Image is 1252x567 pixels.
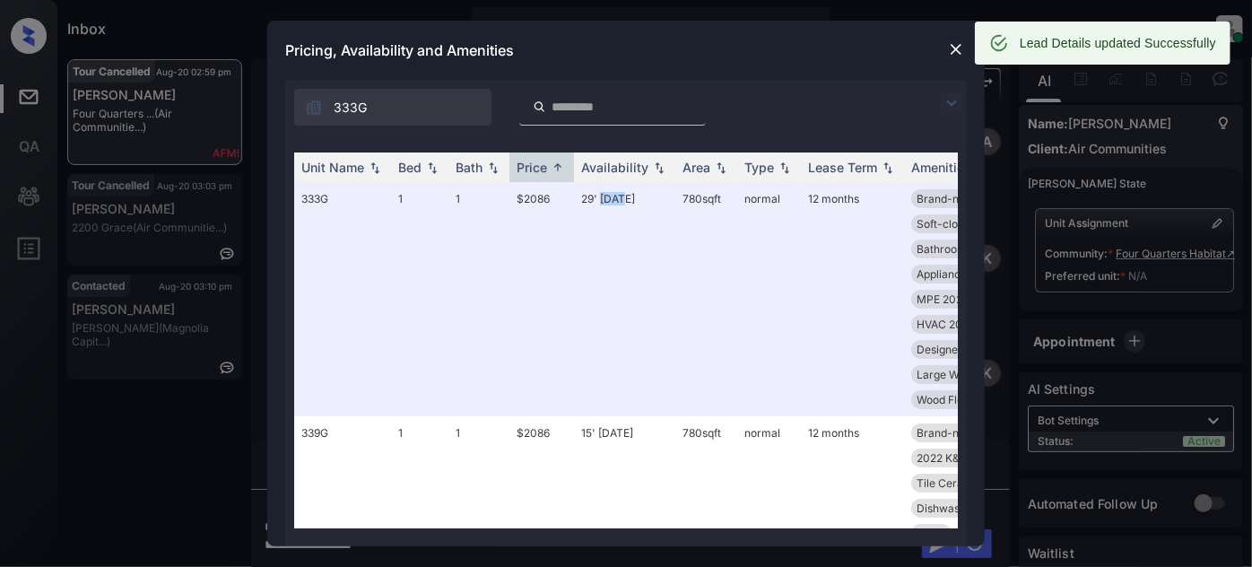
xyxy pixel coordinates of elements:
img: sorting [484,161,502,174]
img: sorting [879,161,897,174]
img: close [947,40,965,58]
td: $2086 [509,182,574,416]
span: Soft-close Cabi... [917,217,1004,231]
span: Wood Floors [917,393,979,406]
div: Area [683,160,710,175]
img: sorting [776,161,794,174]
td: 12 months [801,182,904,416]
td: 1 [391,182,448,416]
img: icon-zuma [533,99,546,115]
div: Type [744,160,774,175]
img: sorting [366,161,384,174]
span: Brand-new Bathr... [917,192,1012,205]
div: Bath [456,160,483,175]
img: sorting [712,161,730,174]
span: Bathroom Upgrad... [917,242,1015,256]
div: Lead Details updated Successfully [1020,27,1216,59]
span: Appliances Stai... [917,267,1003,281]
div: Pricing, Availability and Amenities [267,21,985,80]
img: icon-zuma [305,99,323,117]
div: Bed [398,160,422,175]
div: Availability [581,160,648,175]
img: sorting [549,161,567,174]
td: 29' [DATE] [574,182,675,416]
img: sorting [423,161,441,174]
span: Large Walk-in C... [917,368,1006,381]
div: Unit Name [301,160,364,175]
span: 2022 K&B [917,451,967,465]
div: Lease Term [808,160,877,175]
img: sorting [650,161,668,174]
span: MPE 2024 Fitnes... [917,292,1011,306]
td: normal [737,182,801,416]
div: Price [517,160,547,175]
span: Designer Cabine... [917,343,1009,356]
td: 333G [294,182,391,416]
span: 333G [334,98,367,118]
div: Amenities [911,160,971,175]
span: Dishwasher [917,502,977,515]
span: Tile Ceramic [917,476,982,490]
span: Dryer [917,527,946,540]
img: icon-zuma [941,92,962,114]
span: Brand-new Kitch... [917,426,1011,440]
td: 1 [448,182,509,416]
span: HVAC 2019 [917,318,973,331]
td: 780 sqft [675,182,737,416]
